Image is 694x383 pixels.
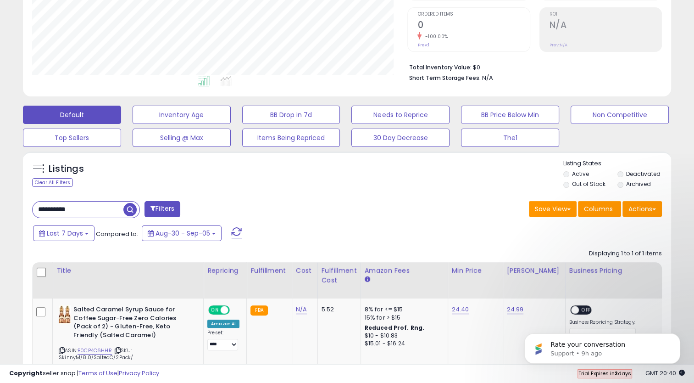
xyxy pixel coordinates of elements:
[59,305,71,324] img: 51qRvQfpqnL._SL40_.jpg
[47,229,83,238] span: Last 7 Days
[422,33,448,40] small: -100.00%
[511,314,694,378] iframe: Intercom notifications message
[228,306,243,314] span: OFF
[351,129,450,147] button: 30 Day Decrease
[452,305,469,314] a: 24.40
[9,369,159,378] div: seller snap | |
[49,163,84,175] h5: Listings
[144,201,180,217] button: Filters
[351,106,450,124] button: Needs to Reprice
[33,225,94,241] button: Last 7 Days
[569,266,662,276] div: Business Pricing
[155,229,210,238] span: Aug-30 - Sep-05
[409,63,471,71] b: Total Inventory Value:
[322,305,354,314] div: 5.52
[417,42,429,48] small: Prev: 1
[250,305,267,315] small: FBA
[207,330,239,350] div: Preset:
[550,12,661,17] span: ROI
[529,201,577,217] button: Save View
[365,340,441,348] div: $15.01 - $16.24
[133,129,231,147] button: Selling @ Max
[507,305,524,314] a: 24.99
[461,129,559,147] button: The1
[96,230,138,238] span: Compared to:
[417,12,529,17] span: Ordered Items
[589,249,662,258] div: Displaying 1 to 1 of 1 items
[78,369,117,377] a: Terms of Use
[507,266,561,276] div: [PERSON_NAME]
[365,314,441,322] div: 15% for > $15
[550,42,567,48] small: Prev: N/A
[409,74,480,82] b: Short Term Storage Fees:
[142,225,222,241] button: Aug-30 - Sep-05
[9,369,43,377] strong: Copyright
[56,266,200,276] div: Title
[584,204,613,214] span: Columns
[32,178,73,187] div: Clear All Filters
[365,276,370,284] small: Amazon Fees.
[571,106,669,124] button: Non Competitive
[133,106,231,124] button: Inventory Age
[579,306,594,314] span: OFF
[365,305,441,314] div: 8% for <= $15
[207,320,239,328] div: Amazon AI
[296,305,307,314] a: N/A
[78,347,112,355] a: B0CP4C6HHR
[322,266,357,285] div: Fulfillment Cost
[242,129,340,147] button: Items Being Repriced
[119,369,159,377] a: Privacy Policy
[365,332,441,340] div: $10 - $10.83
[365,266,444,276] div: Amazon Fees
[73,305,185,342] b: Salted Caramel Syrup Sauce for Coffee Sugar-Free Zero Calories (Pack of 2) - Gluten-Free, Keto Fr...
[461,106,559,124] button: BB Price Below Min
[250,266,288,276] div: Fulfillment
[409,61,655,72] li: $0
[550,20,661,32] h2: N/A
[365,324,425,332] b: Reduced Prof. Rng.
[296,266,314,276] div: Cost
[209,306,221,314] span: ON
[578,201,621,217] button: Columns
[417,20,529,32] h2: 0
[572,180,605,188] label: Out of Stock
[23,106,121,124] button: Default
[622,201,662,217] button: Actions
[23,129,121,147] button: Top Sellers
[563,159,671,168] p: Listing States:
[242,106,340,124] button: BB Drop in 7d
[452,266,499,276] div: Min Price
[207,266,243,276] div: Repricing
[59,347,133,360] span: | SKU: SkinnyM/8.0/SaltedC/2Pack/
[572,170,589,178] label: Active
[626,170,661,178] label: Deactivated
[482,73,493,82] span: N/A
[626,180,651,188] label: Archived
